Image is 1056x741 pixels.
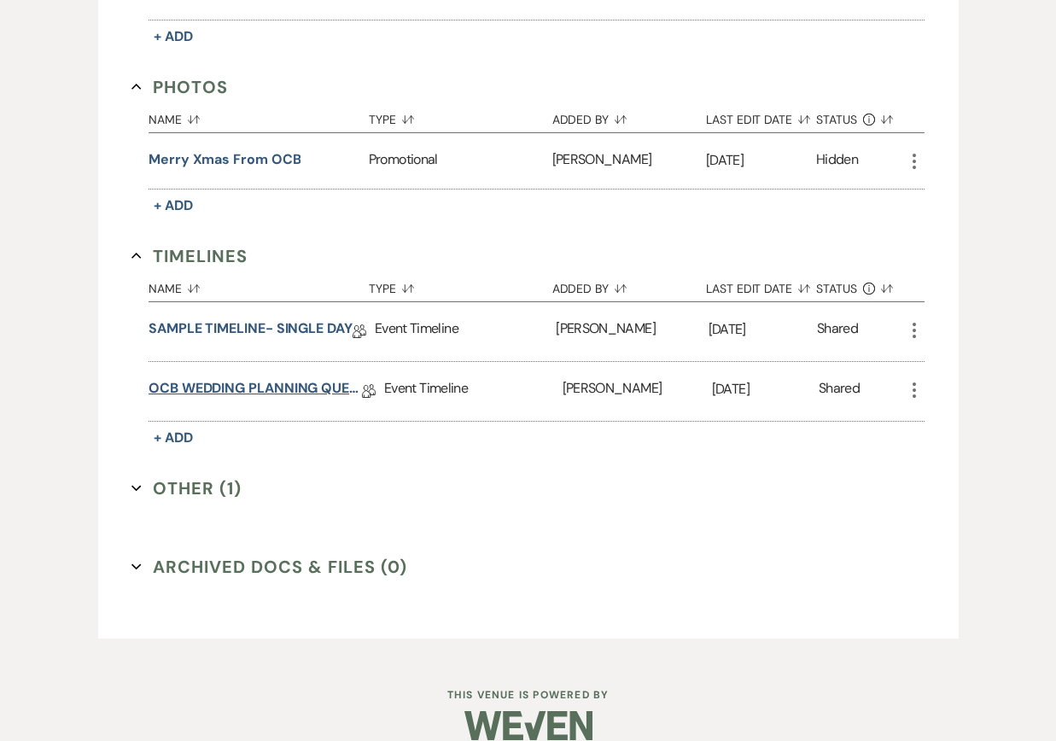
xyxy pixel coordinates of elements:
[369,133,552,189] div: Promotional
[149,194,198,218] button: + Add
[563,362,712,421] div: [PERSON_NAME]
[369,269,552,301] button: Type
[709,318,817,341] p: [DATE]
[552,269,706,301] button: Added By
[816,283,857,295] span: Status
[706,149,816,172] p: [DATE]
[149,25,198,49] button: + Add
[149,100,369,132] button: Name
[816,149,858,172] div: Hidden
[384,362,563,421] div: Event Timeline
[706,100,816,132] button: Last Edit Date
[149,149,300,170] button: Merry Xmas from OCB
[816,100,904,132] button: Status
[817,318,858,345] div: Shared
[131,243,248,269] button: Timelines
[149,426,198,450] button: + Add
[131,476,242,501] button: Other (1)
[706,269,816,301] button: Last Edit Date
[552,133,706,189] div: [PERSON_NAME]
[154,429,193,446] span: + Add
[154,196,193,214] span: + Add
[131,554,407,580] button: Archived Docs & Files (0)
[819,378,860,405] div: Shared
[375,302,556,361] div: Event Timeline
[149,269,369,301] button: Name
[131,74,228,100] button: Photos
[149,378,362,405] a: OCB WEDDING PLANNING QUESTIONNAIRE
[816,269,904,301] button: Status
[816,114,857,125] span: Status
[369,100,552,132] button: Type
[154,27,193,45] span: + Add
[712,378,819,400] p: [DATE]
[556,302,708,361] div: [PERSON_NAME]
[552,100,706,132] button: Added By
[149,318,353,345] a: SAMPLE TIMELINE- SINGLE DAY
